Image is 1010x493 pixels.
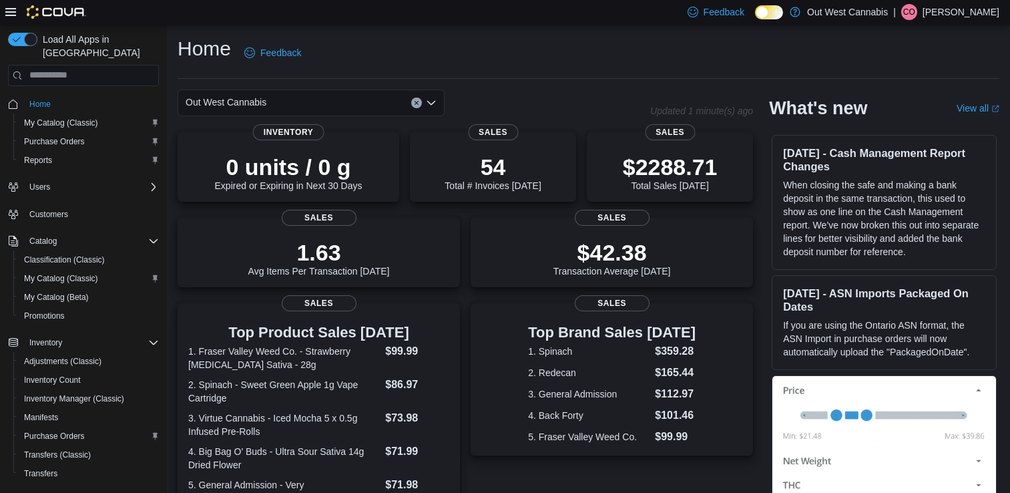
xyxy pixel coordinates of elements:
span: Inventory Manager (Classic) [24,393,124,404]
dd: $165.44 [655,365,696,381]
span: Adjustments (Classic) [24,356,101,367]
span: Promotions [24,311,65,321]
span: Reports [19,152,159,168]
a: Inventory Count [19,372,86,388]
dt: 4. Big Bag O' Buds - Ultra Sour Sativa 14g Dried Flower [188,445,380,472]
p: 1.63 [248,239,390,266]
p: $2288.71 [623,154,718,180]
span: Sales [282,295,356,311]
button: Purchase Orders [13,132,164,151]
span: Inventory [29,337,62,348]
a: Reports [19,152,57,168]
h2: What's new [769,98,867,119]
div: Total # Invoices [DATE] [445,154,541,191]
span: Customers [29,209,68,220]
a: Transfers (Classic) [19,447,96,463]
button: Purchase Orders [13,427,164,446]
button: Home [3,94,164,114]
a: Classification (Classic) [19,252,110,268]
button: Clear input [411,98,422,108]
span: Customers [24,206,159,222]
span: Sales [282,210,356,226]
input: Dark Mode [755,5,783,19]
button: My Catalog (Beta) [13,288,164,307]
span: Manifests [24,412,58,423]
button: Users [3,178,164,196]
span: Catalog [24,233,159,249]
p: | [893,4,896,20]
a: My Catalog (Classic) [19,271,103,287]
span: Inventory [24,335,159,351]
a: Adjustments (Classic) [19,353,107,369]
span: Sales [575,210,650,226]
button: Reports [13,151,164,170]
a: View allExternal link [957,103,999,114]
a: Promotions [19,308,70,324]
span: Out West Cannabis [186,94,266,110]
a: Home [24,96,56,112]
span: Feedback [704,5,744,19]
button: Catalog [3,232,164,251]
span: My Catalog (Beta) [24,292,89,303]
p: If you are using the Ontario ASN format, the ASN Import in purchase orders will now automatically... [783,319,985,359]
img: Cova [27,5,86,19]
span: Purchase Orders [19,134,159,150]
dd: $99.99 [385,343,449,359]
dd: $86.97 [385,377,449,393]
button: Promotions [13,307,164,325]
span: Promotions [19,308,159,324]
span: Load All Apps in [GEOGRAPHIC_DATA] [37,33,159,59]
a: Customers [24,206,73,222]
p: 0 units / 0 g [215,154,362,180]
span: Catalog [29,236,57,246]
span: Feedback [260,46,301,59]
a: Purchase Orders [19,428,90,444]
div: Chad O'Neill [901,4,917,20]
span: My Catalog (Classic) [24,118,98,128]
a: My Catalog (Beta) [19,289,94,305]
h3: Top Product Sales [DATE] [188,325,449,341]
div: Avg Items Per Transaction [DATE] [248,239,390,277]
p: $42.38 [553,239,671,266]
a: Transfers [19,466,63,482]
dd: $73.98 [385,410,449,426]
span: Users [29,182,50,192]
p: Updated 1 minute(s) ago [650,106,753,116]
button: Inventory [24,335,67,351]
button: Users [24,179,55,195]
dt: 5. Fraser Valley Weed Co. [528,430,650,444]
p: Out West Cannabis [807,4,888,20]
span: Inventory Count [24,375,81,385]
dt: 2. Redecan [528,366,650,379]
button: My Catalog (Classic) [13,114,164,132]
button: Customers [3,204,164,224]
p: [PERSON_NAME] [923,4,999,20]
dd: $359.28 [655,343,696,359]
button: Transfers (Classic) [13,446,164,464]
dd: $71.99 [385,444,449,460]
dt: 4. Back Forty [528,409,650,422]
dd: $101.46 [655,407,696,424]
dt: 2. Spinach - Sweet Green Apple 1g Vape Cartridge [188,378,380,405]
a: Purchase Orders [19,134,90,150]
span: Transfers [24,468,57,479]
span: Home [24,96,159,112]
dd: $71.98 [385,477,449,493]
div: Transaction Average [DATE] [553,239,671,277]
span: My Catalog (Classic) [24,273,98,284]
button: Adjustments (Classic) [13,352,164,371]
span: Home [29,99,51,110]
span: Transfers (Classic) [19,447,159,463]
h3: Top Brand Sales [DATE] [528,325,696,341]
button: Classification (Classic) [13,251,164,269]
span: Reports [24,155,52,166]
button: Inventory Manager (Classic) [13,389,164,408]
span: Sales [575,295,650,311]
dd: $99.99 [655,429,696,445]
a: Feedback [239,39,306,66]
button: Transfers [13,464,164,483]
div: Expired or Expiring in Next 30 Days [215,154,362,191]
span: Users [24,179,159,195]
span: Transfers (Classic) [24,450,91,460]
